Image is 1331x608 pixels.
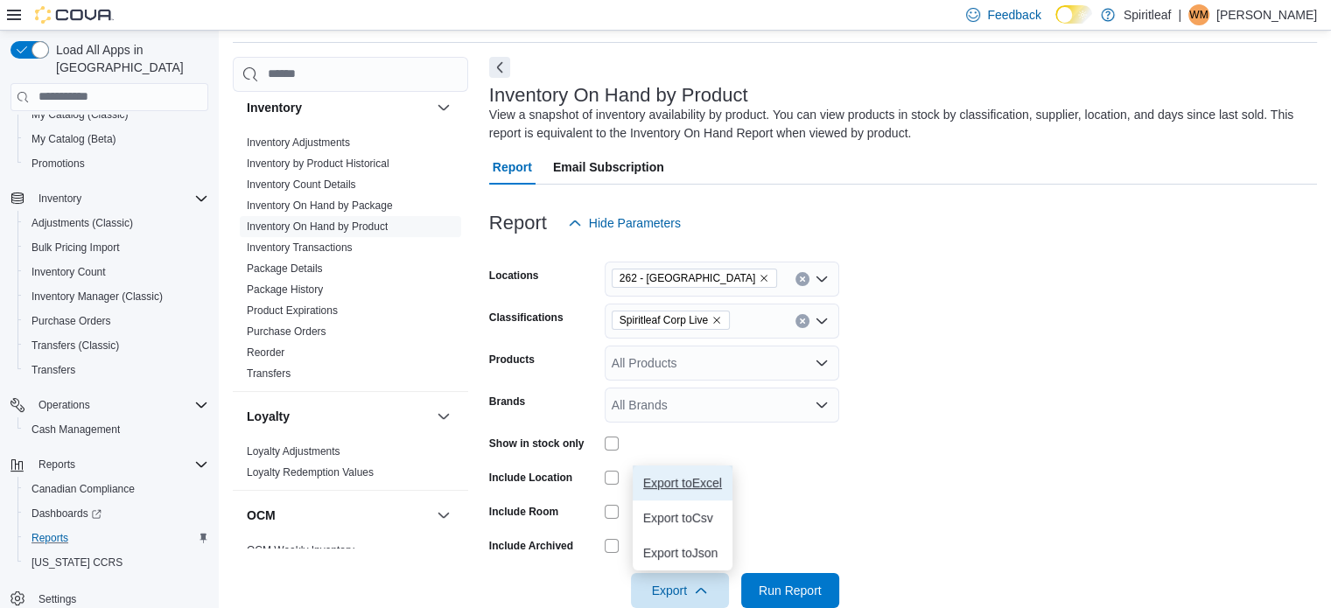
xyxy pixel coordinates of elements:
[18,211,215,235] button: Adjustments (Classic)
[247,304,338,317] a: Product Expirations
[795,314,809,328] button: Clear input
[247,136,350,150] span: Inventory Adjustments
[18,501,215,526] a: Dashboards
[25,213,140,234] a: Adjustments (Classic)
[633,465,732,500] button: Export toExcel
[247,466,374,479] a: Loyalty Redemption Values
[247,507,430,524] button: OCM
[25,335,208,356] span: Transfers (Classic)
[25,153,92,174] a: Promotions
[25,419,127,440] a: Cash Management
[25,479,208,500] span: Canadian Compliance
[25,552,130,573] a: [US_STATE] CCRS
[32,108,129,122] span: My Catalog (Classic)
[32,339,119,353] span: Transfers (Classic)
[247,304,338,318] span: Product Expirations
[489,471,572,485] label: Include Location
[489,353,535,367] label: Products
[18,333,215,358] button: Transfers (Classic)
[32,188,88,209] button: Inventory
[247,220,388,233] a: Inventory On Hand by Product
[32,314,111,328] span: Purchase Orders
[25,479,142,500] a: Canadian Compliance
[247,408,290,425] h3: Loyalty
[247,262,323,276] span: Package Details
[247,241,353,255] span: Inventory Transactions
[711,315,722,325] button: Remove Spiritleaf Corp Live from selection in this group
[489,57,510,78] button: Next
[247,346,284,359] a: Reorder
[39,192,81,206] span: Inventory
[32,157,85,171] span: Promotions
[489,395,525,409] label: Brands
[489,539,573,553] label: Include Archived
[433,505,454,526] button: OCM
[32,531,68,545] span: Reports
[32,132,116,146] span: My Catalog (Beta)
[32,188,208,209] span: Inventory
[18,417,215,442] button: Cash Management
[489,269,539,283] label: Locations
[49,41,208,76] span: Load All Apps in [GEOGRAPHIC_DATA]
[18,550,215,575] button: [US_STATE] CCRS
[18,284,215,309] button: Inventory Manager (Classic)
[1216,4,1317,25] p: [PERSON_NAME]
[247,199,393,212] a: Inventory On Hand by Package
[32,556,123,570] span: [US_STATE] CCRS
[25,286,208,307] span: Inventory Manager (Classic)
[247,544,354,556] a: OCM Weekly Inventory
[247,136,350,149] a: Inventory Adjustments
[247,325,326,338] a: Purchase Orders
[18,477,215,501] button: Canadian Compliance
[795,272,809,286] button: Clear input
[489,85,748,106] h3: Inventory On Hand by Product
[247,178,356,191] a: Inventory Count Details
[32,363,75,377] span: Transfers
[489,106,1308,143] div: View a snapshot of inventory availability by product. You can view products in stock by classific...
[25,104,136,125] a: My Catalog (Classic)
[1055,24,1056,24] span: Dark Mode
[247,178,356,192] span: Inventory Count Details
[32,507,102,521] span: Dashboards
[247,367,291,381] span: Transfers
[35,6,114,24] img: Cova
[247,367,291,380] a: Transfers
[247,444,340,458] span: Loyalty Adjustments
[247,445,340,458] a: Loyalty Adjustments
[489,437,585,451] label: Show in stock only
[247,262,323,275] a: Package Details
[25,262,208,283] span: Inventory Count
[247,157,389,171] span: Inventory by Product Historical
[620,311,708,329] span: Spiritleaf Corp Live
[489,213,547,234] h3: Report
[25,360,82,381] a: Transfers
[32,454,82,475] button: Reports
[18,260,215,284] button: Inventory Count
[18,358,215,382] button: Transfers
[643,546,722,560] span: Export to Json
[32,482,135,496] span: Canadian Compliance
[25,360,208,381] span: Transfers
[741,573,839,608] button: Run Report
[18,151,215,176] button: Promotions
[247,241,353,254] a: Inventory Transactions
[25,129,123,150] a: My Catalog (Beta)
[815,272,829,286] button: Open list of options
[247,507,276,524] h3: OCM
[247,465,374,479] span: Loyalty Redemption Values
[25,311,118,332] a: Purchase Orders
[4,186,215,211] button: Inventory
[32,265,106,279] span: Inventory Count
[620,269,755,287] span: 262 - [GEOGRAPHIC_DATA]
[25,311,208,332] span: Purchase Orders
[25,528,208,549] span: Reports
[641,573,718,608] span: Export
[247,199,393,213] span: Inventory On Hand by Package
[39,592,76,606] span: Settings
[589,214,681,232] span: Hide Parameters
[25,237,208,258] span: Bulk Pricing Import
[561,206,688,241] button: Hide Parameters
[815,314,829,328] button: Open list of options
[247,99,302,116] h3: Inventory
[39,398,90,412] span: Operations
